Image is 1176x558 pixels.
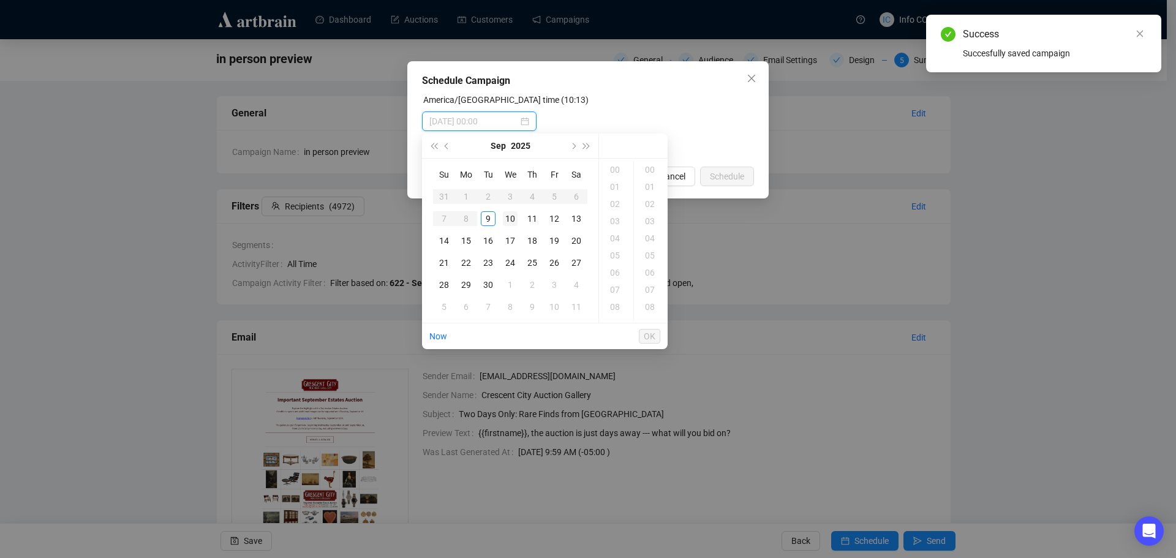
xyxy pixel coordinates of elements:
[503,189,518,204] div: 3
[455,252,477,274] td: 2025-09-22
[437,189,451,204] div: 31
[543,230,565,252] td: 2025-09-19
[437,255,451,270] div: 21
[565,208,587,230] td: 2025-09-13
[580,134,594,158] button: Next year (Control + right)
[459,255,473,270] div: 22
[459,277,473,292] div: 29
[433,164,455,186] th: Su
[459,189,473,204] div: 1
[521,274,543,296] td: 2025-10-02
[636,195,666,213] div: 02
[455,208,477,230] td: 2025-09-08
[636,178,666,195] div: 01
[477,164,499,186] th: Tu
[565,186,587,208] td: 2025-09-06
[477,274,499,296] td: 2025-09-30
[455,164,477,186] th: Mo
[511,134,530,158] button: Choose a year
[569,277,584,292] div: 4
[569,255,584,270] div: 27
[503,211,518,226] div: 10
[499,230,521,252] td: 2025-09-17
[569,189,584,204] div: 6
[429,115,518,128] input: Select date
[521,296,543,318] td: 2025-10-09
[455,186,477,208] td: 2025-09-01
[437,300,451,314] div: 5
[433,186,455,208] td: 2025-08-31
[433,230,455,252] td: 2025-09-14
[601,161,631,178] div: 00
[499,296,521,318] td: 2025-10-08
[422,74,754,88] div: Schedule Campaign
[433,274,455,296] td: 2025-09-28
[499,252,521,274] td: 2025-09-24
[601,315,631,333] div: 09
[429,331,447,341] a: Now
[543,164,565,186] th: Fr
[459,300,473,314] div: 6
[525,211,540,226] div: 11
[636,315,666,333] div: 09
[547,233,562,248] div: 19
[1134,516,1164,546] div: Open Intercom Messenger
[423,95,589,105] label: America/Chicago time (10:13)
[565,252,587,274] td: 2025-09-27
[569,300,584,314] div: 11
[742,69,761,88] button: Close
[440,134,454,158] button: Previous month (PageUp)
[941,27,956,42] span: check-circle
[636,247,666,264] div: 05
[525,277,540,292] div: 2
[543,186,565,208] td: 2025-09-05
[503,255,518,270] div: 24
[636,281,666,298] div: 07
[503,300,518,314] div: 8
[481,277,496,292] div: 30
[601,178,631,195] div: 01
[636,264,666,281] div: 06
[963,27,1147,42] div: Success
[601,264,631,281] div: 06
[521,208,543,230] td: 2025-09-11
[963,47,1147,60] div: Succesfully saved campaign
[601,247,631,264] div: 05
[601,195,631,213] div: 02
[636,230,666,247] div: 04
[601,281,631,298] div: 07
[525,255,540,270] div: 25
[543,252,565,274] td: 2025-09-26
[1136,29,1144,38] span: close
[491,134,506,158] button: Choose a month
[636,161,666,178] div: 00
[477,296,499,318] td: 2025-10-07
[601,298,631,315] div: 08
[569,233,584,248] div: 20
[477,230,499,252] td: 2025-09-16
[747,74,756,83] span: close
[455,296,477,318] td: 2025-10-06
[547,277,562,292] div: 3
[525,233,540,248] div: 18
[481,300,496,314] div: 7
[565,230,587,252] td: 2025-09-20
[636,213,666,230] div: 03
[455,230,477,252] td: 2025-09-15
[525,300,540,314] div: 9
[499,208,521,230] td: 2025-09-10
[477,186,499,208] td: 2025-09-02
[569,211,584,226] div: 13
[499,274,521,296] td: 2025-10-01
[481,211,496,226] div: 9
[455,274,477,296] td: 2025-09-29
[601,213,631,230] div: 03
[477,208,499,230] td: 2025-09-09
[543,274,565,296] td: 2025-10-03
[1133,27,1147,40] a: Close
[639,329,660,344] button: OK
[499,186,521,208] td: 2025-09-03
[433,208,455,230] td: 2025-09-07
[459,233,473,248] div: 15
[437,233,451,248] div: 14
